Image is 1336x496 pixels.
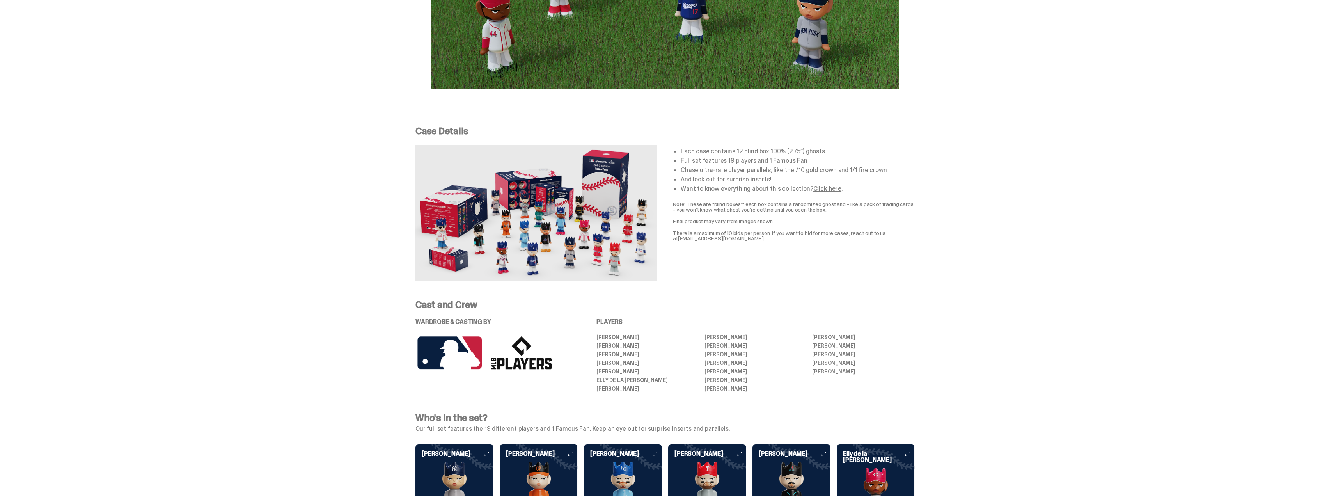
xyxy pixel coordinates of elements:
li: Elly De La [PERSON_NAME] [596,377,699,383]
li: [PERSON_NAME] [596,369,699,374]
h4: Who's in the set? [415,413,915,423]
li: [PERSON_NAME] [812,343,915,348]
li: [PERSON_NAME] [704,369,807,374]
p: Case Details [415,126,915,136]
li: [PERSON_NAME] [812,334,915,340]
p: There is a maximum of 10 bids per person. If you want to bid for more cases, reach out to us at . [673,230,915,241]
li: And look out for surprise inserts! [681,176,915,183]
h6: [PERSON_NAME] [759,451,830,457]
li: [PERSON_NAME] [596,386,699,391]
p: PLAYERS [596,319,915,325]
li: [PERSON_NAME] [812,369,915,374]
a: [EMAIL_ADDRESS][DOMAIN_NAME] [678,235,764,242]
li: [PERSON_NAME] [596,334,699,340]
h6: [PERSON_NAME] [590,451,662,457]
img: Case%20Details.png [415,145,657,281]
li: [PERSON_NAME] [704,360,807,366]
img: MLB%20logos.png [415,334,552,372]
li: [PERSON_NAME] [596,352,699,357]
li: [PERSON_NAME] [596,343,699,348]
li: [PERSON_NAME] [704,352,807,357]
h6: [PERSON_NAME] [506,451,578,457]
li: Chase ultra-rare player parallels, like the /10 gold crown and 1/1 fire crown [681,167,915,173]
h6: Elly de la [PERSON_NAME] [843,451,915,463]
li: [PERSON_NAME] [812,352,915,357]
li: [PERSON_NAME] [704,377,807,383]
a: Click here [813,185,841,193]
p: Note: These are "blind boxes”: each box contains a randomized ghost and - like a pack of trading ... [673,201,915,212]
li: [PERSON_NAME] [704,334,807,340]
li: Full set features 19 players and 1 Famous Fan [681,158,915,164]
li: Want to know everything about this collection? . [681,186,915,192]
p: Our full set features the 19 different players and 1 Famous Fan. Keep an eye out for surprise ins... [415,426,915,432]
li: [PERSON_NAME] [704,386,807,391]
li: [PERSON_NAME] [596,360,699,366]
p: WARDROBE & CASTING BY [415,319,575,325]
p: Final product may vary from images shown. [673,219,915,224]
li: Each case contains 12 blind box 100% (2.75”) ghosts [681,148,915,155]
li: [PERSON_NAME] [704,343,807,348]
h6: [PERSON_NAME] [674,451,746,457]
li: [PERSON_NAME] [812,360,915,366]
h6: [PERSON_NAME] [422,451,493,457]
p: Cast and Crew [415,300,915,309]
